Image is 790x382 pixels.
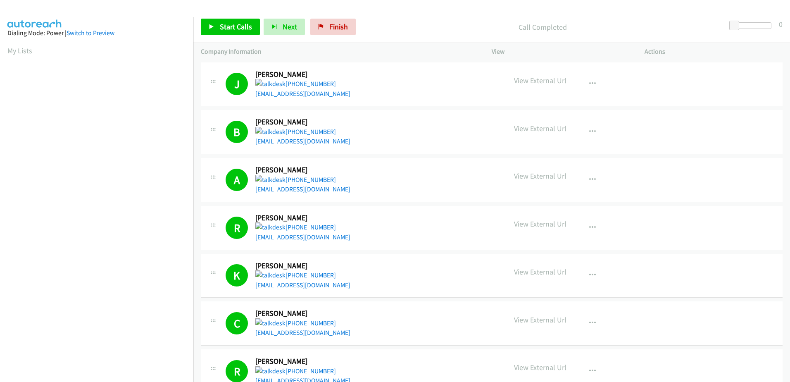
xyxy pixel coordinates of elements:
[255,318,286,328] img: talkdesk
[514,170,566,181] p: View External Url
[255,281,350,289] a: [EMAIL_ADDRESS][DOMAIN_NAME]
[255,366,286,376] img: talkdesk
[255,261,351,271] h2: [PERSON_NAME]
[492,47,630,57] p: View
[226,73,248,95] div: The call has been completed
[779,19,783,30] div: 0
[255,271,336,279] a: [PHONE_NUMBER]
[255,329,350,337] a: [EMAIL_ADDRESS][DOMAIN_NAME]
[226,312,248,334] h1: C
[255,222,286,232] img: talkdesk
[255,165,351,175] h2: [PERSON_NAME]
[226,217,248,239] h1: R
[226,121,248,143] h1: B
[255,128,336,136] a: [PHONE_NUMBER]
[201,19,260,35] a: Start Calls
[226,312,248,334] div: The call has been completed
[255,357,351,366] h2: [PERSON_NAME]
[220,22,252,31] span: Start Calls
[514,314,566,325] p: View External Url
[255,70,351,79] h2: [PERSON_NAME]
[67,29,114,37] a: Switch to Preview
[226,73,248,95] h1: J
[226,121,248,143] div: The call has been completed
[226,217,248,239] div: The call has been completed
[255,309,351,318] h2: [PERSON_NAME]
[255,127,286,137] img: talkdesk
[514,266,566,277] p: View External Url
[255,367,336,375] a: [PHONE_NUMBER]
[283,22,297,31] span: Next
[255,80,336,88] a: [PHONE_NUMBER]
[255,223,336,231] a: [PHONE_NUMBER]
[514,362,566,373] p: View External Url
[255,185,350,193] a: [EMAIL_ADDRESS][DOMAIN_NAME]
[255,79,286,89] img: talkdesk
[255,175,286,185] img: talkdesk
[255,176,336,184] a: [PHONE_NUMBER]
[367,21,719,33] p: Call Completed
[201,47,477,57] p: Company Information
[255,137,350,145] a: [EMAIL_ADDRESS][DOMAIN_NAME]
[226,169,248,191] h1: A
[514,123,566,134] p: View External Url
[733,22,771,29] div: Delay between calls (in seconds)
[310,19,356,35] a: Finish
[264,19,305,35] button: Next
[255,90,350,98] a: [EMAIL_ADDRESS][DOMAIN_NAME]
[329,22,348,31] span: Finish
[7,46,32,55] a: My Lists
[766,158,790,224] iframe: Resource Center
[255,319,336,327] a: [PHONE_NUMBER]
[645,47,783,57] p: Actions
[255,213,351,223] h2: [PERSON_NAME]
[226,264,248,286] h1: K
[255,233,350,241] a: [EMAIL_ADDRESS][DOMAIN_NAME]
[514,218,566,229] p: View External Url
[7,28,186,38] div: Dialing Mode: Power |
[255,270,286,280] img: talkdesk
[255,117,351,127] h2: [PERSON_NAME]
[514,75,566,86] p: View External Url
